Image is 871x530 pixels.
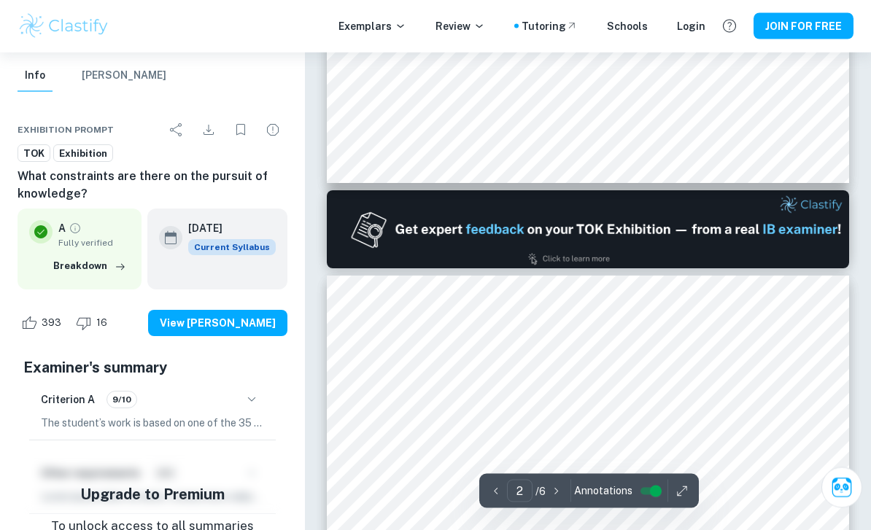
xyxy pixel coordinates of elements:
div: Like [18,311,69,335]
span: TOK [18,147,50,161]
div: Dislike [72,311,115,335]
p: Review [435,18,485,34]
a: TOK [18,144,50,163]
span: 16 [88,316,115,330]
a: Grade fully verified [69,222,82,235]
button: Ask Clai [821,467,862,508]
div: Download [194,115,223,144]
a: Tutoring [522,18,578,34]
div: This exemplar is based on the current syllabus. Feel free to refer to it for inspiration/ideas wh... [188,239,276,255]
p: / 6 [535,483,546,499]
button: Breakdown [50,255,130,277]
div: Report issue [258,115,287,144]
p: Exemplars [338,18,406,34]
button: JOIN FOR FREE [754,13,853,39]
span: Current Syllabus [188,239,276,255]
h6: Criterion A [41,391,95,408]
a: Exhibition [53,144,113,163]
span: 9/10 [107,393,136,406]
span: 393 [34,316,69,330]
h6: [DATE] [188,220,264,236]
a: Schools [607,18,648,34]
button: View [PERSON_NAME] [148,310,287,336]
a: Login [677,18,705,34]
img: Clastify logo [18,12,110,41]
span: Exhibition Prompt [18,123,114,136]
p: A [58,220,66,236]
span: Fully verified [58,236,130,249]
span: Exhibition [54,147,112,161]
button: [PERSON_NAME] [82,60,166,92]
div: Share [162,115,191,144]
button: Help and Feedback [717,14,742,39]
p: The student’s work is based on one of the 35 Prompts released by the IBO for the examination sess... [41,415,264,431]
button: Info [18,60,53,92]
div: Bookmark [226,115,255,144]
h5: Upgrade to Premium [80,483,225,505]
h5: Examiner's summary [23,356,282,378]
span: Annotations [574,483,632,499]
h6: What constraints are there on the pursuit of knowledge? [18,168,287,203]
img: Ad [327,191,849,269]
